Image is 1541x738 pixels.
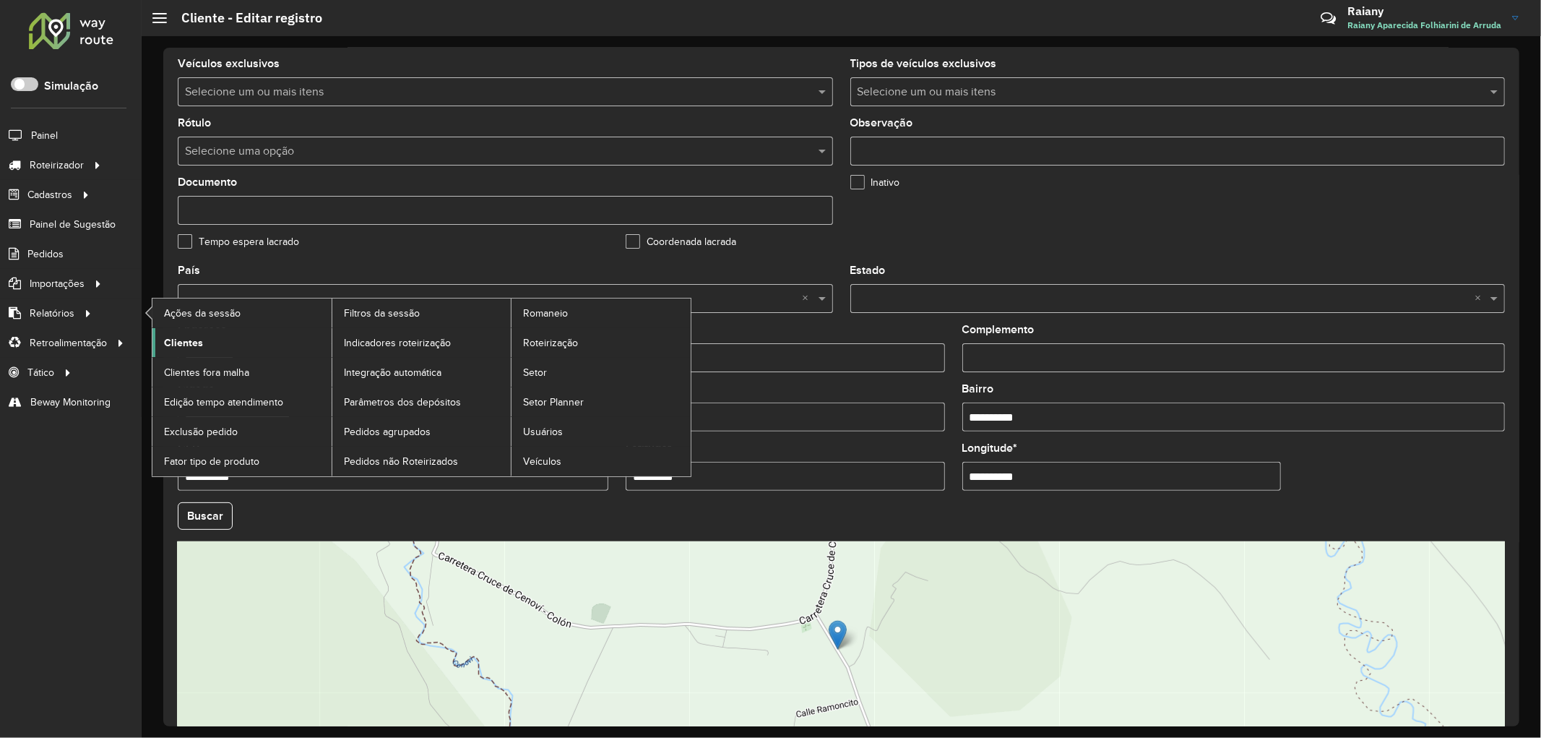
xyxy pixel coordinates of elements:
[511,328,691,357] a: Roteirização
[178,262,200,279] label: País
[332,417,511,446] a: Pedidos agrupados
[523,365,547,380] span: Setor
[626,234,736,249] label: Coordenada lacrada
[152,387,332,416] a: Edição tempo atendimento
[344,335,451,351] span: Indicadores roteirização
[511,417,691,446] a: Usuários
[344,306,420,321] span: Filtros da sessão
[178,234,299,249] label: Tempo espera lacrado
[332,358,511,387] a: Integração automática
[27,365,54,380] span: Tático
[178,173,237,191] label: Documento
[44,77,98,95] label: Simulação
[850,262,886,279] label: Estado
[523,424,563,439] span: Usuários
[164,306,241,321] span: Ações da sessão
[30,217,116,232] span: Painel de Sugestão
[962,380,994,398] label: Bairro
[164,365,249,380] span: Clientes fora malha
[164,424,238,439] span: Exclusão pedido
[164,395,283,410] span: Edição tempo atendimento
[167,10,322,26] h2: Cliente - Editar registro
[523,306,568,321] span: Romaneio
[178,55,280,72] label: Veículos exclusivos
[523,454,561,469] span: Veículos
[152,447,332,476] a: Fator tipo de produto
[1347,4,1501,18] h3: Raiany
[30,158,84,173] span: Roteirizador
[523,395,584,410] span: Setor Planner
[850,175,900,190] label: Inativo
[30,306,74,321] span: Relatórios
[829,620,847,650] img: Marker
[164,454,259,469] span: Fator tipo de produto
[178,502,233,530] button: Buscar
[344,365,441,380] span: Integração automática
[27,187,72,202] span: Cadastros
[962,321,1035,338] label: Complemento
[332,299,511,327] a: Filtros da sessão
[1347,19,1501,32] span: Raiany Aparecida Folhiarini de Arruda
[962,439,1018,457] label: Longitude
[511,387,691,416] a: Setor Planner
[31,128,58,143] span: Painel
[178,114,211,132] label: Rótulo
[344,454,458,469] span: Pedidos não Roteirizados
[332,387,511,416] a: Parâmetros dos depósitos
[30,276,85,291] span: Importações
[164,335,203,351] span: Clientes
[152,417,332,446] a: Exclusão pedido
[850,55,997,72] label: Tipos de veículos exclusivos
[332,447,511,476] a: Pedidos não Roteirizados
[27,246,64,262] span: Pedidos
[1313,3,1344,34] a: Contato Rápido
[850,114,913,132] label: Observação
[152,358,332,387] a: Clientes fora malha
[1475,290,1487,307] span: Clear all
[511,299,691,327] a: Romaneio
[152,328,332,357] a: Clientes
[344,424,431,439] span: Pedidos agrupados
[511,358,691,387] a: Setor
[332,328,511,357] a: Indicadores roteirização
[152,299,332,327] a: Ações da sessão
[30,335,107,351] span: Retroalimentação
[511,447,691,476] a: Veículos
[803,290,815,307] span: Clear all
[523,335,578,351] span: Roteirização
[30,395,111,410] span: Beway Monitoring
[344,395,461,410] span: Parâmetros dos depósitos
